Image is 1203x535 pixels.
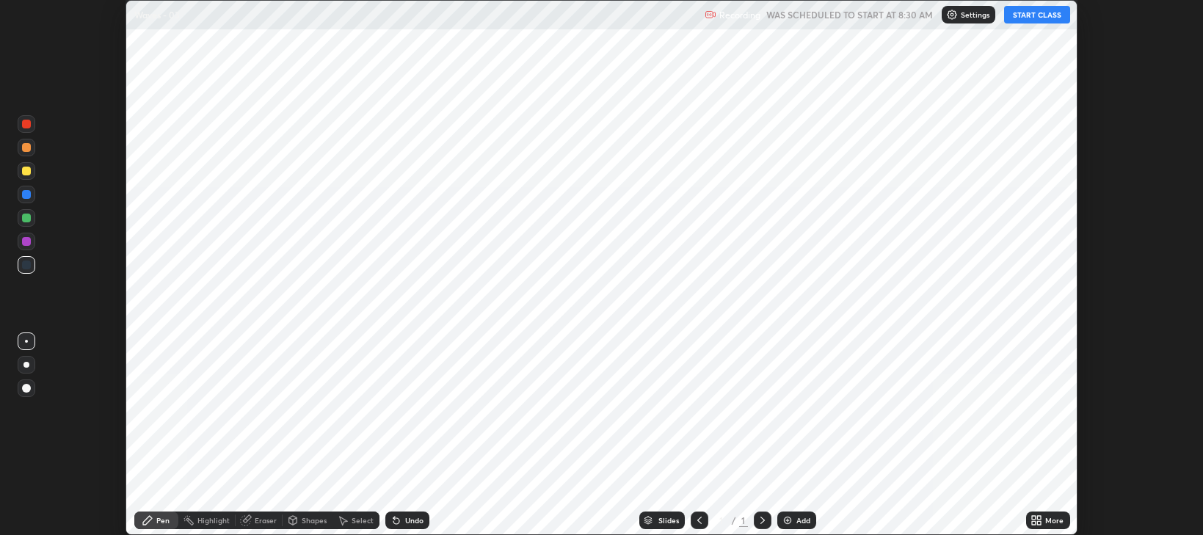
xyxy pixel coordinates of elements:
img: recording.375f2c34.svg [705,9,716,21]
div: Slides [658,517,679,524]
img: add-slide-button [782,514,793,526]
h5: WAS SCHEDULED TO START AT 8:30 AM [766,8,933,21]
div: 1 [714,516,729,525]
div: Undo [405,517,424,524]
p: Recording [719,10,760,21]
div: Add [796,517,810,524]
div: Shapes [302,517,327,524]
div: More [1045,517,1064,524]
div: Select [352,517,374,524]
img: class-settings-icons [946,9,958,21]
p: Waves - 03 [134,9,180,21]
div: 1 [739,514,748,527]
div: Pen [156,517,170,524]
div: / [732,516,736,525]
p: Settings [961,11,989,18]
button: START CLASS [1004,6,1070,23]
div: Highlight [197,517,230,524]
div: Eraser [255,517,277,524]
